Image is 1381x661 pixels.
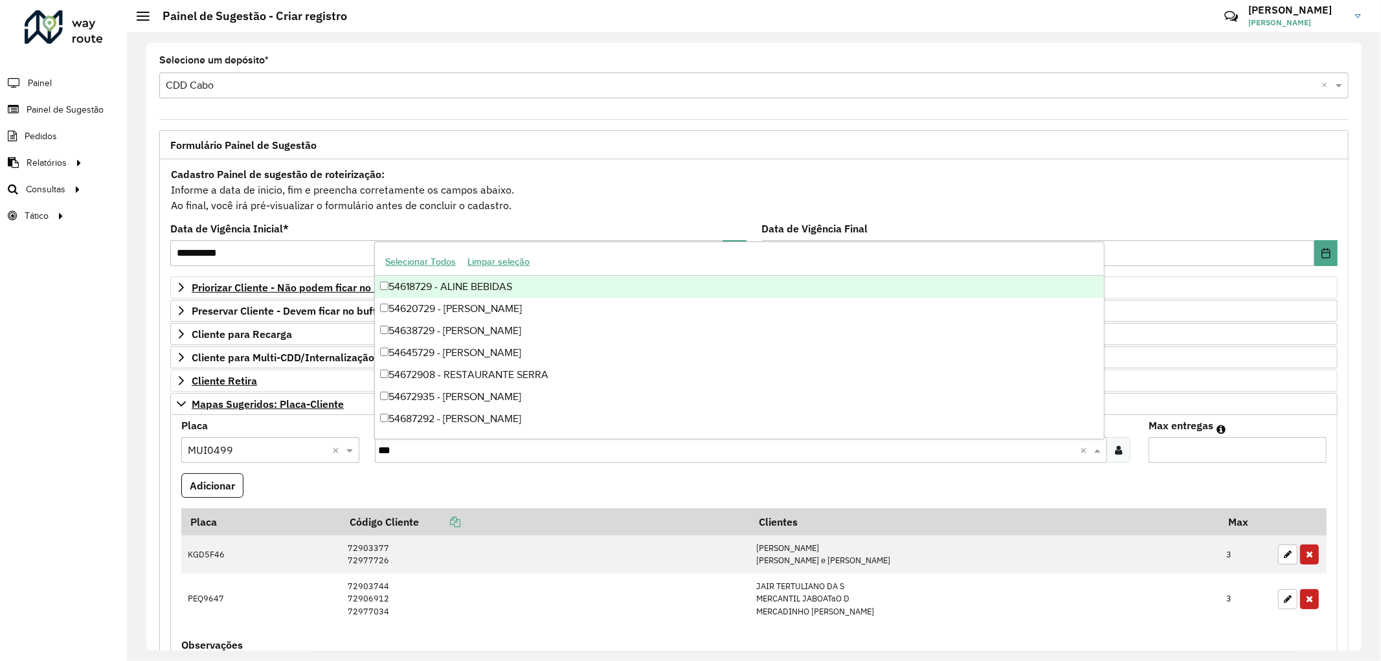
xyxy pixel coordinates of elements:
[170,300,1338,322] a: Preservar Cliente - Devem ficar no buffer, não roteirizar
[1217,424,1226,434] em: Máximo de clientes que serão colocados na mesma rota com os clientes informados
[26,183,65,196] span: Consultas
[750,574,1220,625] td: JAIR TERTULIANO DA S MERCANTIL JABOATaO D MERCADINHO [PERSON_NAME]
[25,209,49,223] span: Tático
[375,342,1104,364] div: 54645729 - [PERSON_NAME]
[375,320,1104,342] div: 54638729 - [PERSON_NAME]
[1217,3,1245,30] a: Contato Rápido
[170,221,289,236] label: Data de Vigência Inicial
[170,393,1338,415] a: Mapas Sugeridos: Placa-Cliente
[192,306,455,316] span: Preservar Cliente - Devem ficar no buffer, não roteirizar
[375,364,1104,386] div: 54672908 - RESTAURANTE SERRA
[379,252,462,272] button: Selecionar Todos
[1321,78,1332,93] span: Clear all
[419,515,460,528] a: Copiar
[375,276,1104,298] div: 54618729 - ALINE BEBIDAS
[181,473,243,498] button: Adicionar
[170,323,1338,345] a: Cliente para Recarga
[375,430,1104,452] div: 54687293 - [PERSON_NAME] DE
[1248,4,1345,16] h3: [PERSON_NAME]
[192,329,292,339] span: Cliente para Recarga
[374,241,1105,439] ng-dropdown-panel: Options list
[341,508,750,535] th: Código Cliente
[150,9,347,23] h2: Painel de Sugestão - Criar registro
[723,240,746,266] button: Choose Date
[332,442,343,458] span: Clear all
[341,574,750,625] td: 72903744 72906912 72977034
[750,535,1220,574] td: [PERSON_NAME] [PERSON_NAME] e [PERSON_NAME]
[170,140,317,150] span: Formulário Painel de Sugestão
[375,386,1104,408] div: 54672935 - [PERSON_NAME]
[1220,508,1272,535] th: Max
[192,399,344,409] span: Mapas Sugeridos: Placa-Cliente
[170,166,1338,214] div: Informe a data de inicio, fim e preencha corretamente os campos abaixo. Ao final, você irá pré-vi...
[170,346,1338,368] a: Cliente para Multi-CDD/Internalização
[181,535,341,574] td: KGD5F46
[170,276,1338,298] a: Priorizar Cliente - Não podem ficar no buffer
[181,508,341,535] th: Placa
[375,298,1104,320] div: 54620729 - [PERSON_NAME]
[762,221,868,236] label: Data de Vigência Final
[192,375,257,386] span: Cliente Retira
[170,370,1338,392] a: Cliente Retira
[1080,442,1091,458] span: Clear all
[1220,535,1272,574] td: 3
[159,52,269,68] label: Selecione um depósito
[28,76,52,90] span: Painel
[181,574,341,625] td: PEQ9647
[375,408,1104,430] div: 54687292 - [PERSON_NAME]
[181,637,243,653] label: Observações
[27,156,67,170] span: Relatórios
[1149,418,1213,433] label: Max entregas
[750,508,1220,535] th: Clientes
[1314,240,1338,266] button: Choose Date
[192,352,374,363] span: Cliente para Multi-CDD/Internalização
[1248,17,1345,28] span: [PERSON_NAME]
[27,103,104,117] span: Painel de Sugestão
[192,282,403,293] span: Priorizar Cliente - Não podem ficar no buffer
[171,168,385,181] strong: Cadastro Painel de sugestão de roteirização:
[25,129,57,143] span: Pedidos
[181,418,208,433] label: Placa
[462,252,535,272] button: Limpar seleção
[1220,574,1272,625] td: 3
[341,535,750,574] td: 72903377 72977726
